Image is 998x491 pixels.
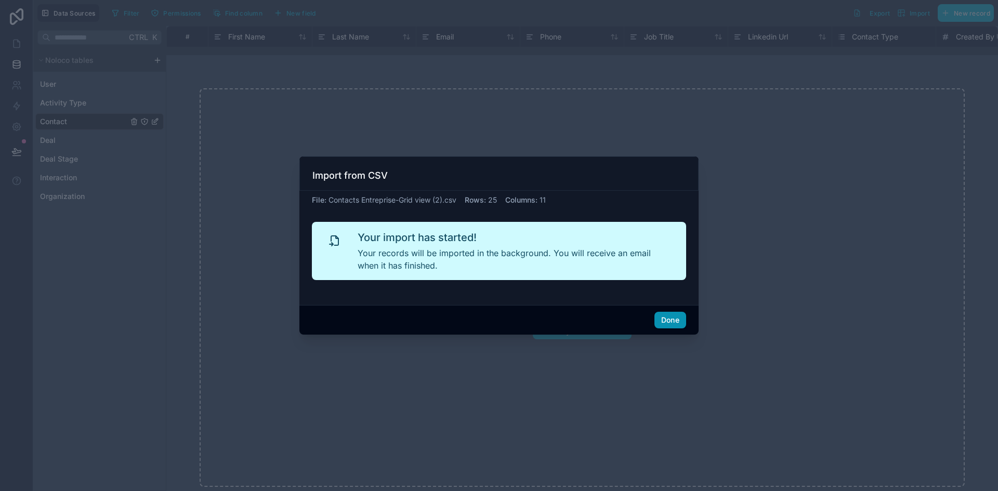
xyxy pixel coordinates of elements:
[329,195,456,204] span: Contacts Entreprise-Grid view (2).csv
[312,169,388,182] h3: Import from CSV
[465,195,486,204] span: Rows :
[358,247,669,272] p: Your records will be imported in the background. You will receive an email when it has finished.
[540,195,546,204] span: 11
[488,195,497,204] span: 25
[358,230,669,245] h2: Your import has started!
[654,312,686,328] button: Done
[312,195,326,204] span: File :
[505,195,537,204] span: Columns :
